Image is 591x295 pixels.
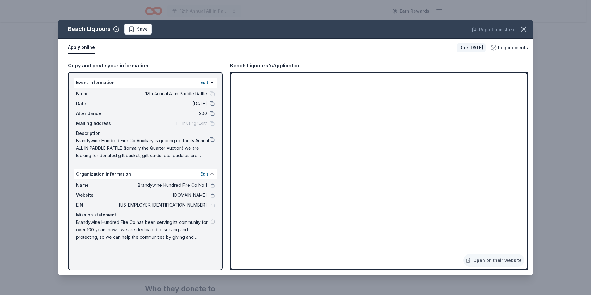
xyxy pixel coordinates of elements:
span: [US_EMPLOYER_IDENTIFICATION_NUMBER] [117,201,207,209]
button: Apply online [68,41,95,54]
button: Report a mistake [472,26,516,33]
button: Save [124,24,152,35]
span: [DATE] [117,100,207,107]
span: Fill in using "Edit" [176,121,207,126]
div: Description [76,130,215,137]
span: Brandywine Hundred Fire Co Auxiliary is gearing up for its Annual ALL IN PADDLE RAFFLE (formally ... [76,137,210,159]
a: Open on their website [463,254,524,267]
span: Mailing address [76,120,117,127]
div: Beach Liquours's Application [230,62,301,70]
span: Name [76,90,117,97]
span: Requirements [498,44,528,51]
div: Event information [74,78,217,88]
button: Edit [200,170,208,178]
div: Due [DATE] [457,43,486,52]
span: Brandywine Hundred Fire Co No 1 [117,182,207,189]
div: Beach Liquours [68,24,111,34]
div: Copy and paste your information: [68,62,223,70]
button: Requirements [491,44,528,51]
span: [DOMAIN_NAME] [117,191,207,199]
span: Brandywine Hundred Fire Co has been serving its community for over 100 years now - we are dedicat... [76,219,210,241]
span: Website [76,191,117,199]
span: Save [137,25,148,33]
span: Name [76,182,117,189]
div: Organization information [74,169,217,179]
button: Edit [200,79,208,86]
div: Mission statement [76,211,215,219]
span: 200 [117,110,207,117]
span: EIN [76,201,117,209]
span: Date [76,100,117,107]
span: 12th Annual All in Paddle Raffle [117,90,207,97]
span: Attendance [76,110,117,117]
